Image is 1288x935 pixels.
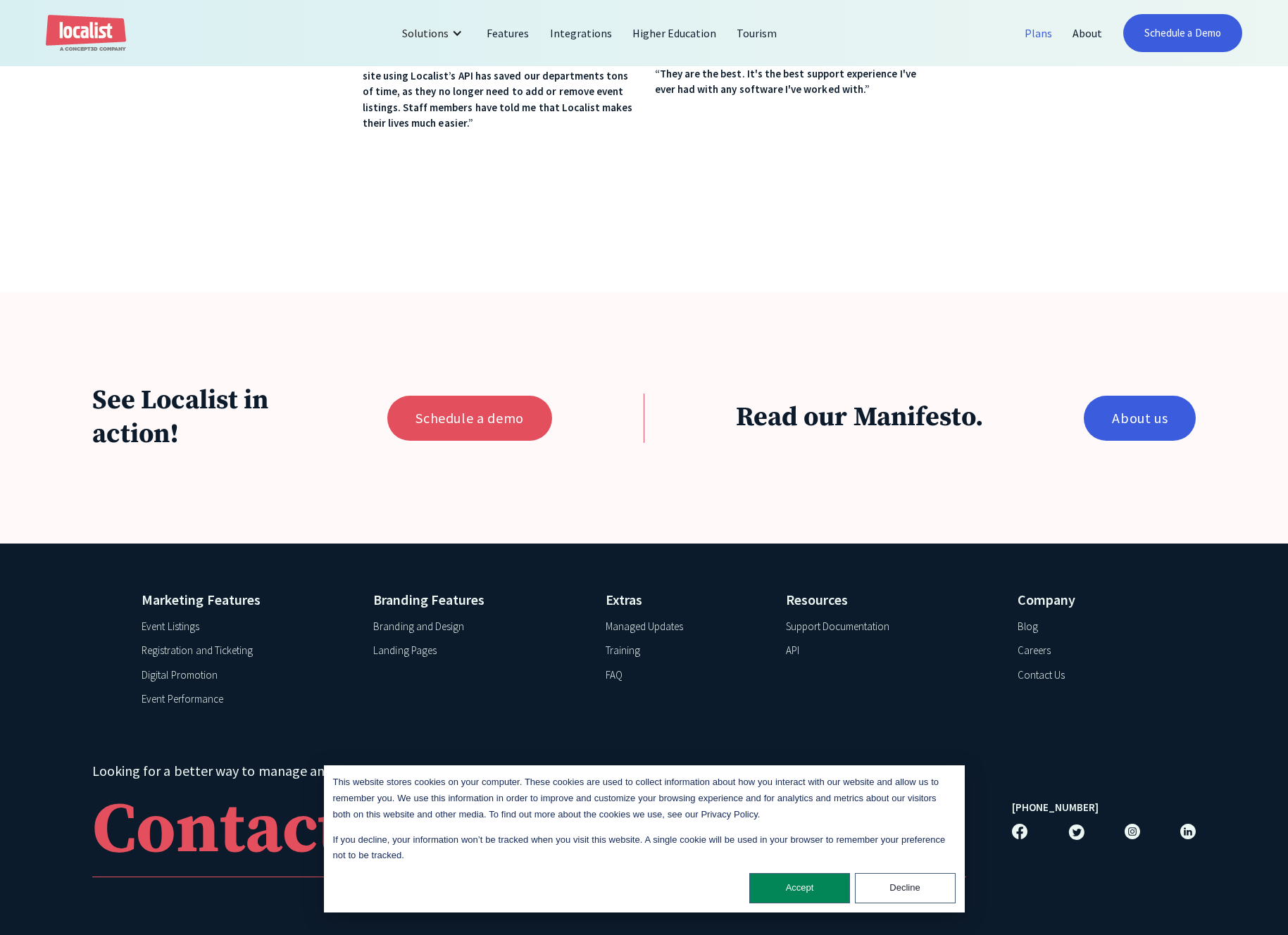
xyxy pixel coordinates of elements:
div: “I’m amazed by how many more events are in the calendar. Being able to spread content throughout ... [363,37,634,132]
h4: Branding Features [373,589,580,610]
a: Managed Updates [606,619,683,635]
a: Support Documentation [786,619,890,635]
p: This website stores cookies on your computer. These cookies are used to collect information about... [333,774,956,822]
a: Features [477,16,539,50]
a: Contact Us [92,789,966,877]
a: Digital Promotion [142,667,218,684]
a: Tourism [727,16,787,50]
div: Solutions [392,16,477,50]
button: Decline [855,873,956,903]
a: Schedule a Demo [1123,14,1242,52]
a: Schedule a demo [387,396,551,441]
a: home [46,15,126,52]
h4: Marketing Features [142,589,348,610]
div: © 2024 Localist. All Rights Reserved. [92,901,1196,913]
a: Contact Us [1018,667,1065,684]
a: Training [606,643,640,659]
a: Plans [1015,16,1063,50]
a: Event Listings [142,619,199,635]
div: Contact Us [92,796,439,866]
a: Blog [1018,619,1038,635]
a: Branding and Design [373,619,464,635]
p: If you decline, your information won’t be tracked when you visit this website. A single cookie wi... [333,832,956,865]
a: Event Performance [142,691,223,708]
h4: Resources [786,589,992,610]
h4: Extras [606,589,760,610]
h4: Company [1018,589,1146,610]
button: Accept [749,873,850,903]
h3: See Localist in action! [92,384,342,451]
a: Higher Education [623,16,727,50]
div: Solutions [402,25,449,42]
a: Careers [1018,643,1051,659]
a: Landing Pages [373,643,436,659]
h3: Read our Manifesto. [736,401,1038,435]
a: [PHONE_NUMBER] [1012,800,1099,816]
div: Cookie banner [324,765,965,912]
a: About us [1084,396,1196,441]
h4: Looking for a better way to manage and market your events? [92,760,966,782]
div: “They are the best. It's the best support experience I've ever had with any software I've worked ... [655,66,926,98]
a: FAQ [606,667,623,684]
a: About [1063,16,1113,50]
a: API [786,643,799,659]
a: Integrations [540,16,623,50]
a: Registration and Ticketing [142,643,253,659]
